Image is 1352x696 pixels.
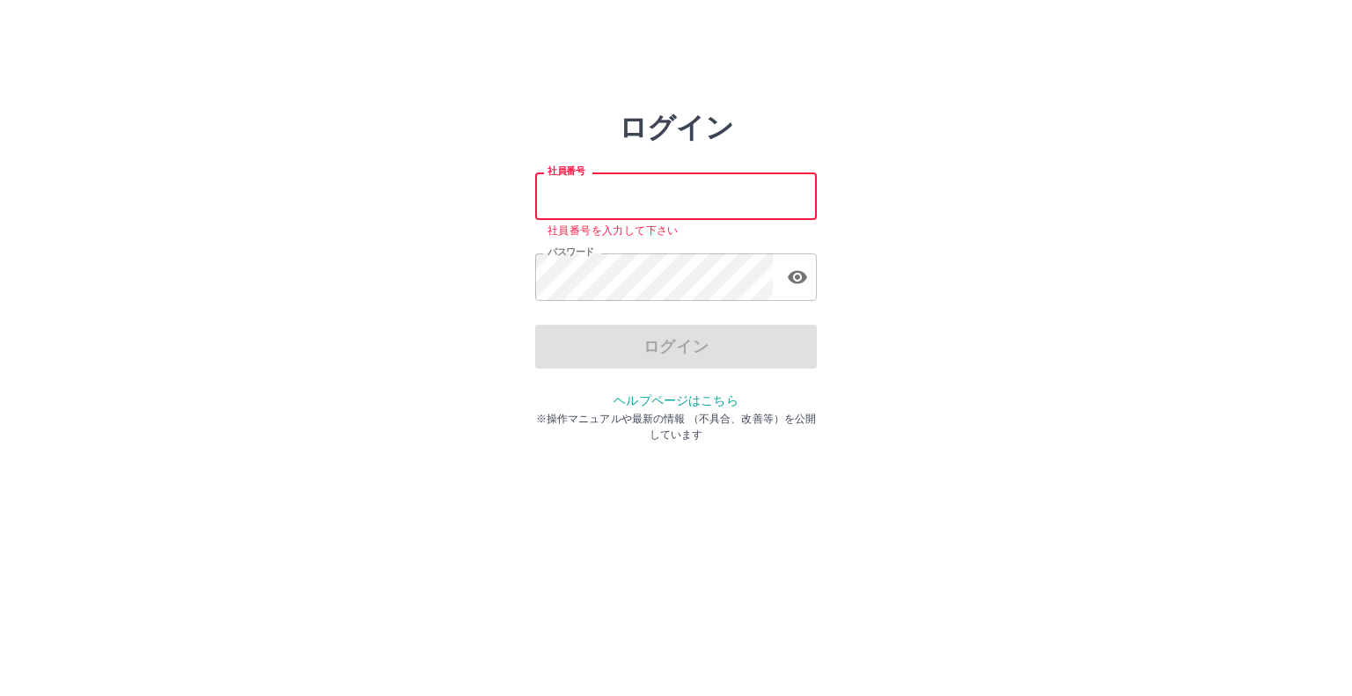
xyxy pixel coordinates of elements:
[547,223,805,240] p: 社員番号を入力して下さい
[535,411,817,443] p: ※操作マニュアルや最新の情報 （不具合、改善等）を公開しています
[547,165,584,178] label: 社員番号
[547,245,594,259] label: パスワード
[614,393,738,407] a: ヘルプページはこちら
[619,111,734,144] h2: ログイン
